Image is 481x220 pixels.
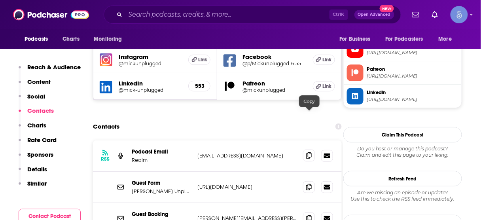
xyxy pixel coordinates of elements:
h2: Contacts [93,119,119,134]
button: Details [19,165,47,180]
span: Open Advanced [358,13,391,17]
button: open menu [433,32,462,47]
span: For Business [339,34,371,45]
p: Guest Booking [132,211,191,218]
button: Similar [19,180,47,194]
img: Podchaser - Follow, Share and Rate Podcasts [13,7,89,22]
span: https://www.patreon.com/mickunplugged [367,73,458,79]
p: Charts [27,121,46,129]
span: New [380,5,394,12]
p: Rate Card [27,136,57,144]
p: Details [27,165,47,173]
button: open menu [334,32,381,47]
a: Show notifications dropdown [429,8,441,21]
p: [EMAIL_ADDRESS][DOMAIN_NAME] [197,152,297,159]
button: Reach & Audience [19,63,81,78]
span: Link [322,57,331,63]
a: Show notifications dropdown [409,8,422,21]
h5: Instagram [119,53,182,61]
button: Content [19,78,51,93]
p: [URL][DOMAIN_NAME] [197,184,297,190]
h5: 553 [195,83,204,89]
button: Rate Card [19,136,57,151]
a: Linkedin[URL][DOMAIN_NAME] [347,88,458,104]
span: Charts [62,34,80,45]
p: Similar [27,180,47,187]
input: Search podcasts, credits, & more... [125,8,330,21]
a: Link [313,55,335,65]
a: @mickunplugged [242,87,306,93]
span: Patreon [367,66,458,73]
button: Refresh Feed [343,171,462,186]
button: open menu [88,32,132,47]
img: iconImage [100,53,112,66]
div: Copy [299,95,320,107]
img: User Profile [451,6,468,23]
span: https://www.youtube.com/@mickunplugged [367,50,458,56]
p: Reach & Audience [27,63,81,71]
h5: LinkedIn [119,80,182,87]
button: Social [19,93,45,107]
button: open menu [380,32,435,47]
a: Link [313,81,335,91]
button: open menu [19,32,58,47]
p: Realm [132,157,191,163]
button: Sponsors [19,151,53,165]
h5: Patreon [242,80,306,87]
a: YouTube[URL][DOMAIN_NAME] [347,41,458,58]
p: Podcast Email [132,148,191,155]
span: Linkedin [367,89,458,96]
p: Sponsors [27,151,53,158]
button: Claim This Podcast [343,127,462,142]
button: Open AdvancedNew [354,10,394,19]
h5: Facebook [242,53,306,61]
span: Monitoring [94,34,122,45]
span: Do you host or manage this podcast? [343,146,462,152]
a: Patreon[URL][DOMAIN_NAME] [347,64,458,81]
span: For Podcasters [385,34,423,45]
p: Content [27,78,51,85]
p: Guest Form [132,180,191,186]
p: Contacts [27,107,54,114]
span: https://www.linkedin.com/company/mick-unplugged [367,97,458,102]
span: Ctrl K [330,9,348,20]
button: Show profile menu [451,6,468,23]
span: Logged in as Spiral5-G1 [451,6,468,23]
a: Charts [57,32,84,47]
div: Are we missing an episode or update? Use this to check the RSS feed immediately. [343,190,462,202]
p: [PERSON_NAME] Unplugged [132,188,191,195]
span: More [439,34,452,45]
span: Link [322,83,331,89]
div: Search podcasts, credits, & more... [104,6,401,24]
span: Podcasts [25,34,48,45]
h3: RSS [101,156,110,162]
a: @mickunplugged [119,61,182,66]
p: Social [27,93,45,100]
span: Link [198,57,207,63]
button: Contacts [19,107,54,121]
a: Link [188,55,210,65]
a: @mick-unplugged [119,87,182,93]
div: Claim and edit this page to your liking. [343,146,462,158]
a: @p/Mickunplugged-61554954248837 [242,61,306,66]
button: Charts [19,121,46,136]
